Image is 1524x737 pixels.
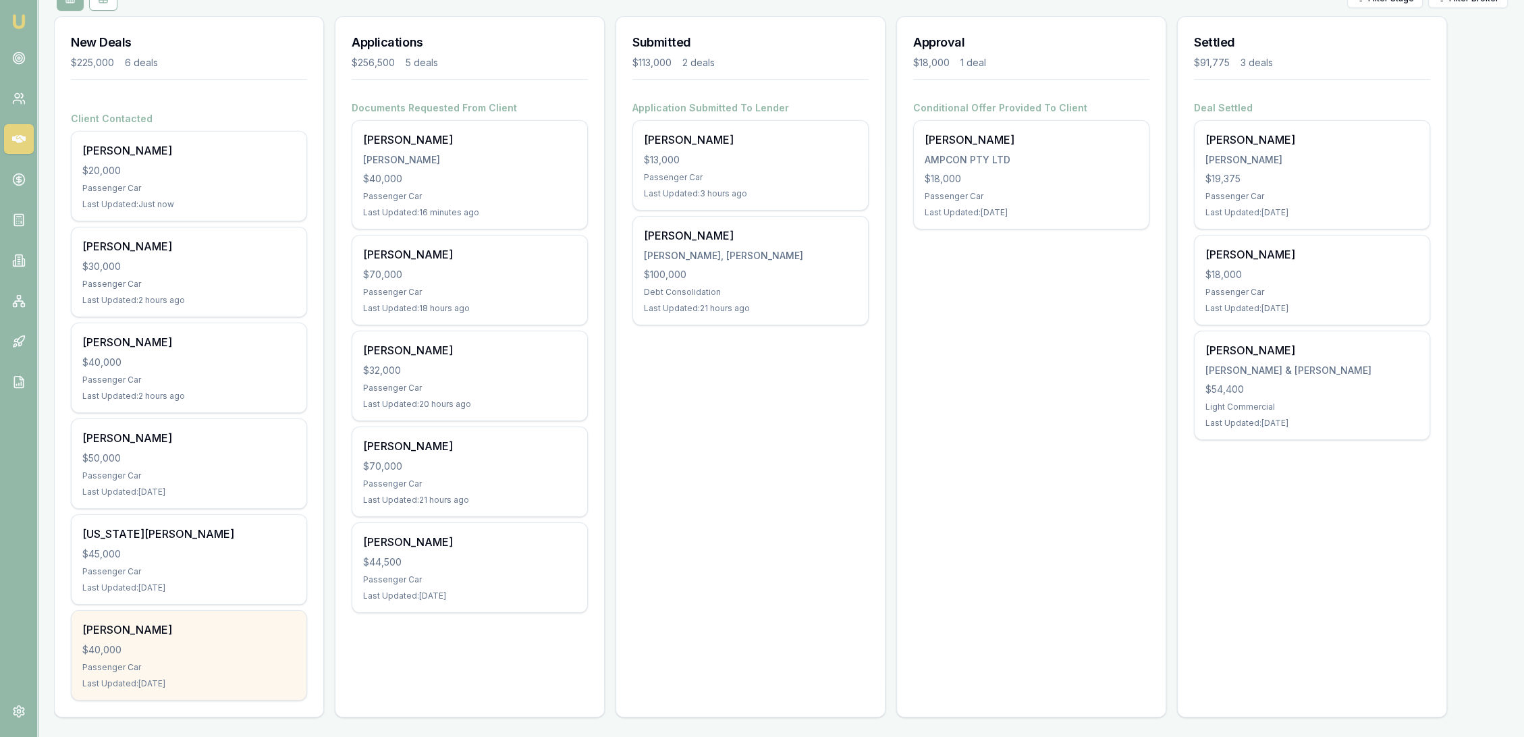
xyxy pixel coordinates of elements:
div: 2 deals [682,56,715,70]
h3: Approval [913,33,1149,52]
div: [PERSON_NAME] [363,438,576,454]
div: Light Commercial [1205,402,1419,412]
div: [US_STATE][PERSON_NAME] [82,526,296,542]
div: [PERSON_NAME] [82,430,296,446]
h4: Conditional Offer Provided To Client [913,101,1149,115]
div: [PERSON_NAME] [1205,153,1419,167]
div: Last Updated: 2 hours ago [82,295,296,306]
div: [PERSON_NAME] [363,132,576,148]
div: 5 deals [406,56,438,70]
div: [PERSON_NAME] & [PERSON_NAME] [1205,364,1419,377]
div: $18,000 [925,172,1138,186]
div: $100,000 [644,268,857,281]
div: $18,000 [1205,268,1419,281]
div: $30,000 [82,260,296,273]
h4: Deal Settled [1194,101,1430,115]
div: 1 deal [960,56,986,70]
h3: New Deals [71,33,307,52]
div: $20,000 [82,164,296,178]
div: $70,000 [363,268,576,281]
div: AMPCON PTY LTD [925,153,1138,167]
div: Last Updated: [DATE] [1205,207,1419,218]
div: [PERSON_NAME], [PERSON_NAME] [644,249,857,263]
h3: Settled [1194,33,1430,52]
div: Debt Consolidation [644,287,857,298]
h4: Application Submitted To Lender [632,101,869,115]
div: Passenger Car [1205,287,1419,298]
div: [PERSON_NAME] [82,142,296,159]
div: Passenger Car [82,279,296,290]
div: Last Updated: [DATE] [82,582,296,593]
div: Last Updated: 16 minutes ago [363,207,576,218]
div: Last Updated: [DATE] [82,487,296,497]
div: Last Updated: 21 hours ago [363,495,576,506]
div: [PERSON_NAME] [82,334,296,350]
div: $40,000 [82,356,296,369]
div: [PERSON_NAME] [644,132,857,148]
div: Last Updated: 2 hours ago [82,391,296,402]
div: Last Updated: [DATE] [925,207,1138,218]
div: Last Updated: 3 hours ago [644,188,857,199]
div: Passenger Car [82,183,296,194]
div: [PERSON_NAME] [925,132,1138,148]
div: $225,000 [71,56,114,70]
div: [PERSON_NAME] [82,622,296,638]
h3: Submitted [632,33,869,52]
div: $50,000 [82,452,296,465]
div: Last Updated: [DATE] [363,591,576,601]
div: $18,000 [913,56,950,70]
div: Last Updated: 20 hours ago [363,399,576,410]
h3: Applications [352,33,588,52]
div: $54,400 [1205,383,1419,396]
div: $113,000 [632,56,672,70]
div: Last Updated: 18 hours ago [363,303,576,314]
div: $13,000 [644,153,857,167]
div: Passenger Car [363,479,576,489]
div: [PERSON_NAME] [363,153,576,167]
div: [PERSON_NAME] [1205,246,1419,263]
div: [PERSON_NAME] [82,238,296,254]
div: $45,000 [82,547,296,561]
div: Passenger Car [363,574,576,585]
div: $32,000 [363,364,576,377]
div: Passenger Car [82,375,296,385]
div: Passenger Car [644,172,857,183]
div: [PERSON_NAME] [1205,342,1419,358]
div: $256,500 [352,56,395,70]
div: 3 deals [1241,56,1273,70]
div: Last Updated: 21 hours ago [644,303,857,314]
div: $19,375 [1205,172,1419,186]
div: Last Updated: [DATE] [82,678,296,689]
div: [PERSON_NAME] [644,227,857,244]
div: Passenger Car [82,566,296,577]
div: $40,000 [363,172,576,186]
div: Last Updated: Just now [82,199,296,210]
div: Passenger Car [363,383,576,393]
div: $44,500 [363,555,576,569]
div: Last Updated: [DATE] [1205,303,1419,314]
h4: Client Contacted [71,112,307,126]
div: Passenger Car [363,191,576,202]
div: $70,000 [363,460,576,473]
div: [PERSON_NAME] [363,534,576,550]
div: [PERSON_NAME] [363,246,576,263]
div: [PERSON_NAME] [363,342,576,358]
div: Passenger Car [1205,191,1419,202]
div: Last Updated: [DATE] [1205,418,1419,429]
div: Passenger Car [82,470,296,481]
div: [PERSON_NAME] [1205,132,1419,148]
div: Passenger Car [82,662,296,673]
h4: Documents Requested From Client [352,101,588,115]
div: 6 deals [125,56,158,70]
div: $40,000 [82,643,296,657]
img: emu-icon-u.png [11,13,27,30]
div: Passenger Car [925,191,1138,202]
div: Passenger Car [363,287,576,298]
div: $91,775 [1194,56,1230,70]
